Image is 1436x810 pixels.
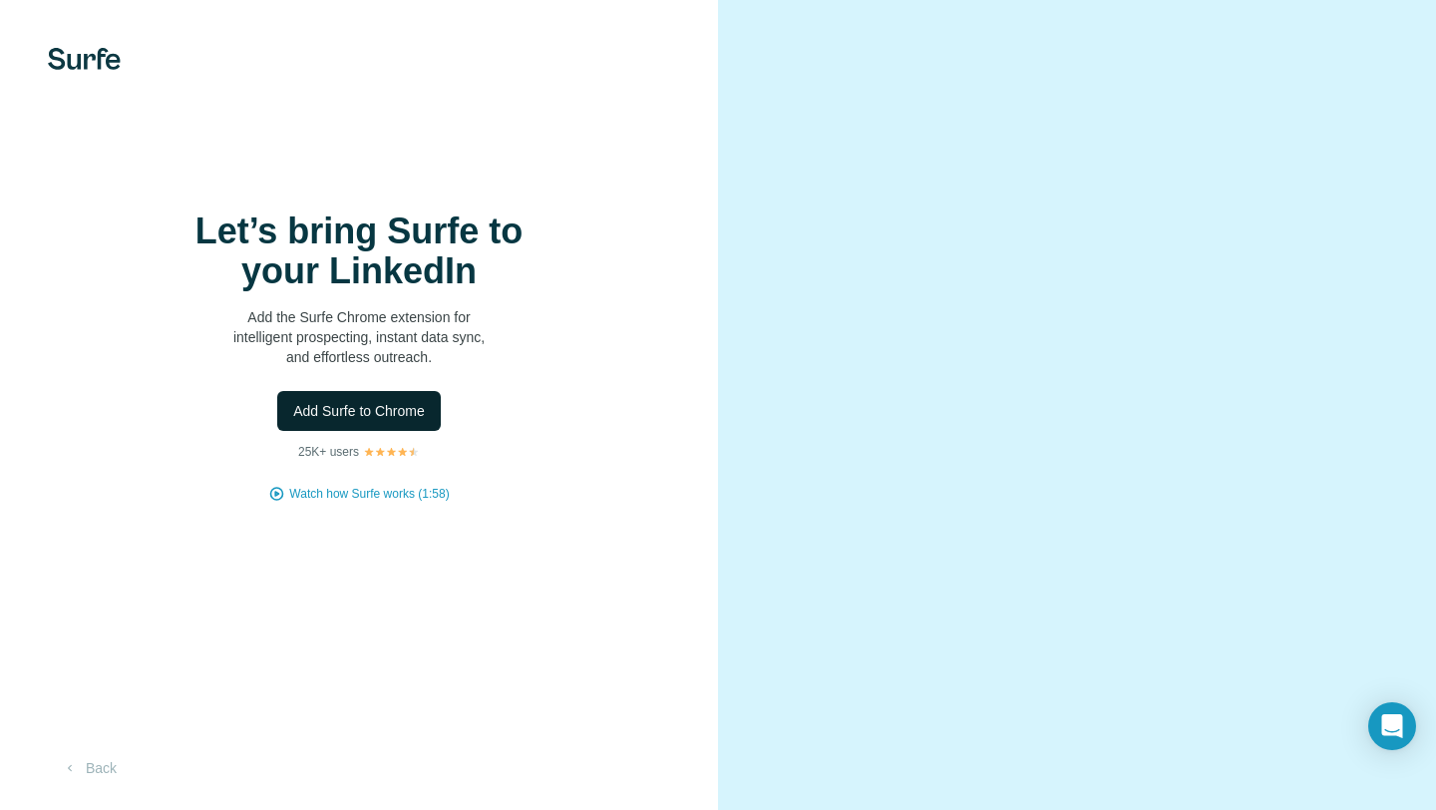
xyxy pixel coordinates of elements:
[293,401,425,421] span: Add Surfe to Chrome
[160,307,558,367] p: Add the Surfe Chrome extension for intelligent prospecting, instant data sync, and effortless out...
[298,443,359,461] p: 25K+ users
[363,446,420,458] img: Rating Stars
[289,485,449,503] button: Watch how Surfe works (1:58)
[48,48,121,70] img: Surfe's logo
[277,391,441,431] button: Add Surfe to Chrome
[1368,702,1416,750] div: Open Intercom Messenger
[160,211,558,291] h1: Let’s bring Surfe to your LinkedIn
[48,750,131,786] button: Back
